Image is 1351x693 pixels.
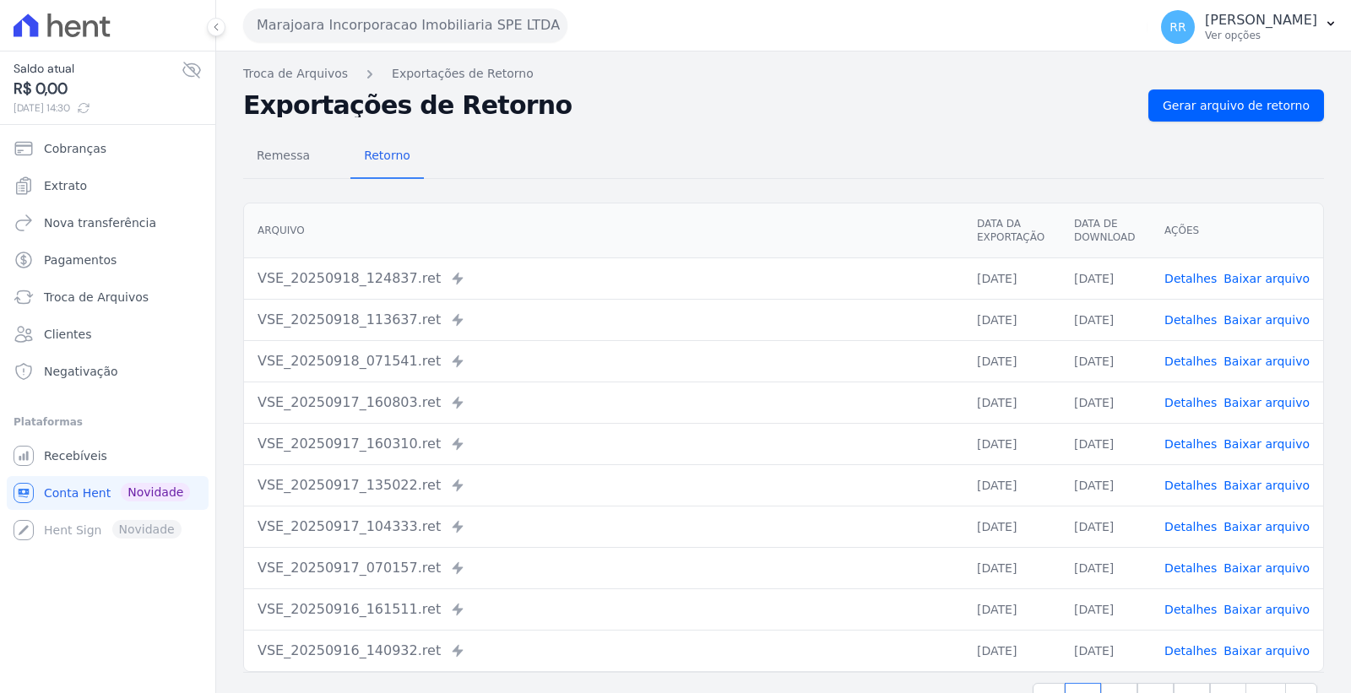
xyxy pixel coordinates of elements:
[1223,520,1310,533] a: Baixar arquivo
[1223,479,1310,492] a: Baixar arquivo
[258,310,950,330] div: VSE_20250918_113637.ret
[14,78,182,100] span: R$ 0,00
[1061,257,1151,299] td: [DATE]
[243,65,348,83] a: Troca de Arquivos
[121,483,190,501] span: Novidade
[243,65,1324,83] nav: Breadcrumb
[392,65,534,83] a: Exportações de Retorno
[963,382,1061,423] td: [DATE]
[258,517,950,537] div: VSE_20250917_104333.ret
[1061,340,1151,382] td: [DATE]
[258,641,950,661] div: VSE_20250916_140932.ret
[258,351,950,371] div: VSE_20250918_071541.ret
[1164,396,1217,409] a: Detalhes
[963,299,1061,340] td: [DATE]
[963,464,1061,506] td: [DATE]
[1151,203,1323,258] th: Ações
[350,135,424,179] a: Retorno
[44,177,87,194] span: Extrato
[44,363,118,380] span: Negativação
[1223,272,1310,285] a: Baixar arquivo
[1164,355,1217,368] a: Detalhes
[963,547,1061,588] td: [DATE]
[7,132,209,165] a: Cobranças
[1223,437,1310,451] a: Baixar arquivo
[963,506,1061,547] td: [DATE]
[258,268,950,289] div: VSE_20250918_124837.ret
[258,475,950,495] div: VSE_20250917_135022.ret
[244,203,963,258] th: Arquivo
[1148,89,1324,122] a: Gerar arquivo de retorno
[1061,382,1151,423] td: [DATE]
[1169,21,1186,33] span: RR
[1061,588,1151,630] td: [DATE]
[1164,313,1217,327] a: Detalhes
[963,203,1061,258] th: Data da Exportação
[14,60,182,78] span: Saldo atual
[1205,29,1317,42] p: Ver opções
[963,423,1061,464] td: [DATE]
[1164,520,1217,533] a: Detalhes
[14,412,202,432] div: Plataformas
[243,94,1135,117] h2: Exportações de Retorno
[243,135,323,179] a: Remessa
[1223,355,1310,368] a: Baixar arquivo
[1061,506,1151,547] td: [DATE]
[258,393,950,413] div: VSE_20250917_160803.ret
[44,252,117,268] span: Pagamentos
[44,447,107,464] span: Recebíveis
[1223,396,1310,409] a: Baixar arquivo
[354,138,420,172] span: Retorno
[1164,561,1217,575] a: Detalhes
[963,257,1061,299] td: [DATE]
[44,326,91,343] span: Clientes
[1164,644,1217,658] a: Detalhes
[258,434,950,454] div: VSE_20250917_160310.ret
[1205,12,1317,29] p: [PERSON_NAME]
[7,280,209,314] a: Troca de Arquivos
[1223,644,1310,658] a: Baixar arquivo
[1163,97,1310,114] span: Gerar arquivo de retorno
[1223,561,1310,575] a: Baixar arquivo
[1061,547,1151,588] td: [DATE]
[1148,3,1351,51] button: RR [PERSON_NAME] Ver opções
[963,588,1061,630] td: [DATE]
[1061,464,1151,506] td: [DATE]
[7,439,209,473] a: Recebíveis
[7,169,209,203] a: Extrato
[44,214,156,231] span: Nova transferência
[1061,423,1151,464] td: [DATE]
[7,206,209,240] a: Nova transferência
[7,243,209,277] a: Pagamentos
[1164,479,1217,492] a: Detalhes
[258,599,950,620] div: VSE_20250916_161511.ret
[1164,272,1217,285] a: Detalhes
[963,630,1061,671] td: [DATE]
[1223,603,1310,616] a: Baixar arquivo
[1061,630,1151,671] td: [DATE]
[7,317,209,351] a: Clientes
[7,476,209,510] a: Conta Hent Novidade
[243,8,567,42] button: Marajoara Incorporacao Imobiliaria SPE LTDA
[1164,603,1217,616] a: Detalhes
[258,558,950,578] div: VSE_20250917_070157.ret
[1061,299,1151,340] td: [DATE]
[1061,203,1151,258] th: Data de Download
[963,340,1061,382] td: [DATE]
[247,138,320,172] span: Remessa
[1164,437,1217,451] a: Detalhes
[14,132,202,547] nav: Sidebar
[14,100,182,116] span: [DATE] 14:30
[1223,313,1310,327] a: Baixar arquivo
[44,140,106,157] span: Cobranças
[44,485,111,501] span: Conta Hent
[44,289,149,306] span: Troca de Arquivos
[7,355,209,388] a: Negativação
